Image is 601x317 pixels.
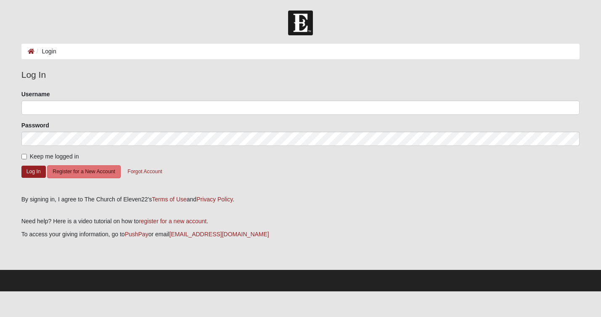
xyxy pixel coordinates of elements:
a: Terms of Use [152,196,186,203]
input: Keep me logged in [21,154,27,159]
button: Register for a New Account [47,165,120,178]
button: Forgot Account [122,165,167,178]
a: [EMAIL_ADDRESS][DOMAIN_NAME] [169,231,269,238]
a: register for a new account [139,218,207,225]
img: Church of Eleven22 Logo [288,11,313,35]
li: Login [34,47,56,56]
p: Need help? Here is a video tutorial on how to . [21,217,580,226]
label: Username [21,90,50,98]
legend: Log In [21,68,580,82]
button: Log In [21,166,46,178]
div: By signing in, I agree to The Church of Eleven22's and . [21,195,580,204]
a: PushPay [125,231,148,238]
p: To access your giving information, go to or email [21,230,580,239]
span: Keep me logged in [30,153,79,160]
label: Password [21,121,49,129]
a: Privacy Policy [196,196,233,203]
